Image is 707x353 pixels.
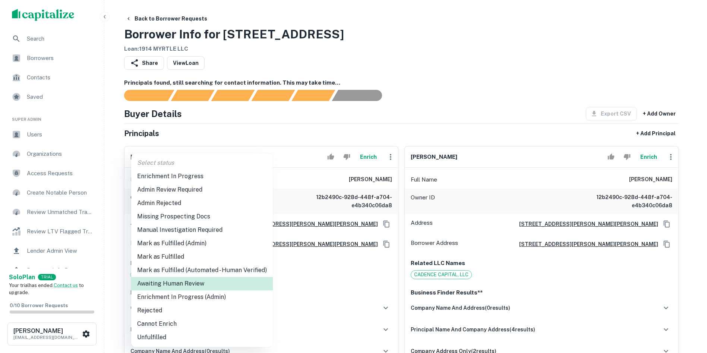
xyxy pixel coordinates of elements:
li: Mark as Fulfilled [131,250,273,264]
li: Rejected [131,304,273,317]
li: Awaiting Human Review [131,277,273,290]
li: Manual Investigation Required [131,223,273,237]
li: Mark as Fulfilled (Admin) [131,237,273,250]
li: Enrichment In Progress (Admin) [131,290,273,304]
li: Mark as Fulfilled (Automated - Human Verified) [131,264,273,277]
li: Unfulfilled [131,331,273,344]
li: Missing Prospecting Docs [131,210,273,223]
li: Cannot Enrich [131,317,273,331]
li: Admin Review Required [131,183,273,196]
iframe: Chat Widget [670,293,707,329]
li: Admin Rejected [131,196,273,210]
li: Enrichment In Progress [131,170,273,183]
